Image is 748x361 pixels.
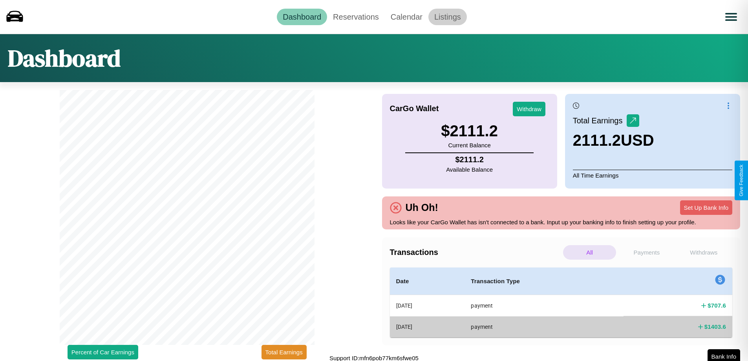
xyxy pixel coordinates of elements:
[396,277,459,286] h4: Date
[620,245,673,260] p: Payments
[680,200,732,215] button: Set Up Bank Info
[513,102,545,116] button: Withdraw
[465,295,624,317] th: payment
[327,9,385,25] a: Reservations
[8,42,121,74] h1: Dashboard
[68,345,138,359] button: Percent of Car Earnings
[677,245,730,260] p: Withdraws
[720,6,742,28] button: Open menu
[446,164,493,175] p: Available Balance
[390,295,465,317] th: [DATE]
[708,301,726,310] h4: $ 707.6
[390,268,733,337] table: simple table
[573,114,627,128] p: Total Earnings
[262,345,307,359] button: Total Earnings
[573,132,654,149] h3: 2111.2 USD
[465,316,624,337] th: payment
[428,9,467,25] a: Listings
[277,9,327,25] a: Dashboard
[402,202,442,213] h4: Uh Oh!
[390,104,439,113] h4: CarGo Wallet
[563,245,616,260] p: All
[446,155,493,164] h4: $ 2111.2
[471,277,617,286] h4: Transaction Type
[385,9,428,25] a: Calendar
[739,165,744,196] div: Give Feedback
[390,217,733,227] p: Looks like your CarGo Wallet has isn't connected to a bank. Input up your banking info to finish ...
[441,122,498,140] h3: $ 2111.2
[441,140,498,150] p: Current Balance
[704,323,726,331] h4: $ 1403.6
[390,316,465,337] th: [DATE]
[390,248,561,257] h4: Transactions
[573,170,732,181] p: All Time Earnings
